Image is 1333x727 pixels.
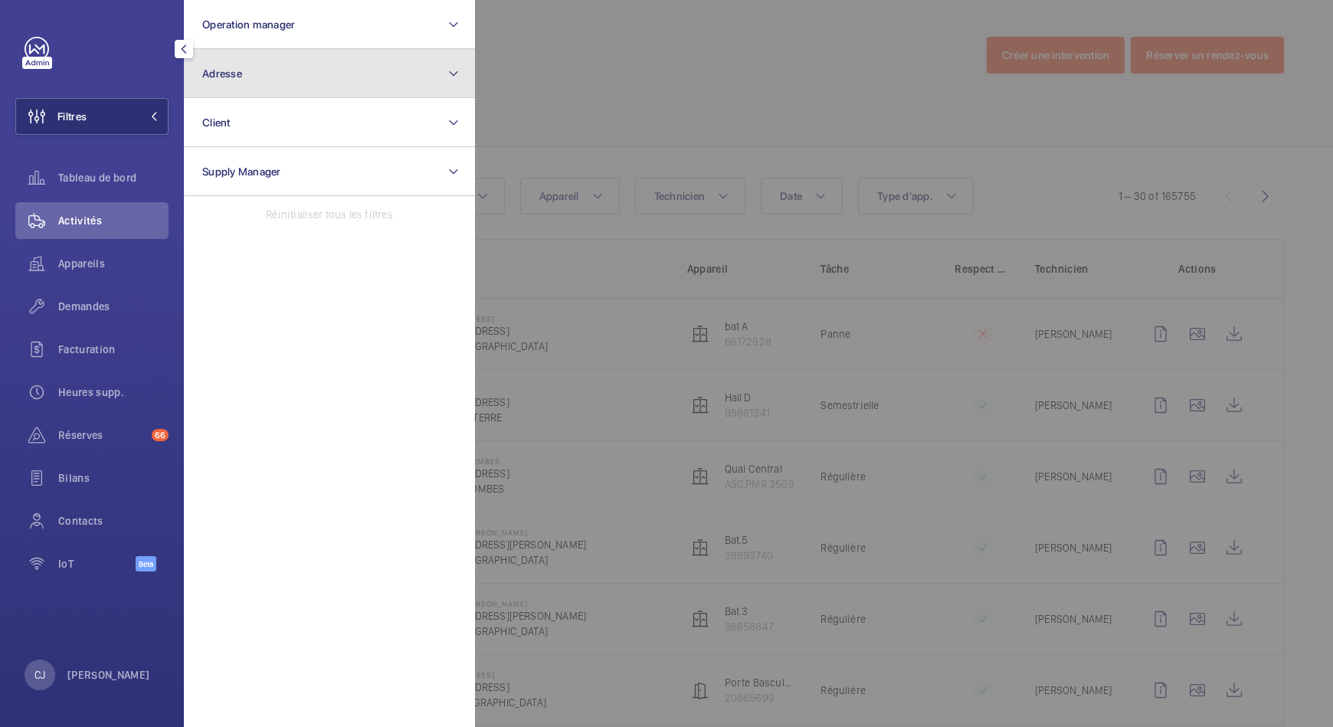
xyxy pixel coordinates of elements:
button: Filtres [15,98,169,135]
p: [PERSON_NAME] [67,667,150,683]
span: Réserves [58,427,146,443]
span: Activités [58,213,169,228]
span: Heures supp. [58,385,169,400]
span: Contacts [58,513,169,529]
span: Demandes [58,299,169,314]
p: CJ [34,667,45,683]
span: Bilans [58,470,169,486]
span: Tableau de bord [58,170,169,185]
span: Appareils [58,256,169,271]
span: Beta [136,556,156,571]
span: Facturation [58,342,169,357]
span: Filtres [57,109,87,124]
span: IoT [58,556,136,571]
span: 66 [152,429,169,441]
